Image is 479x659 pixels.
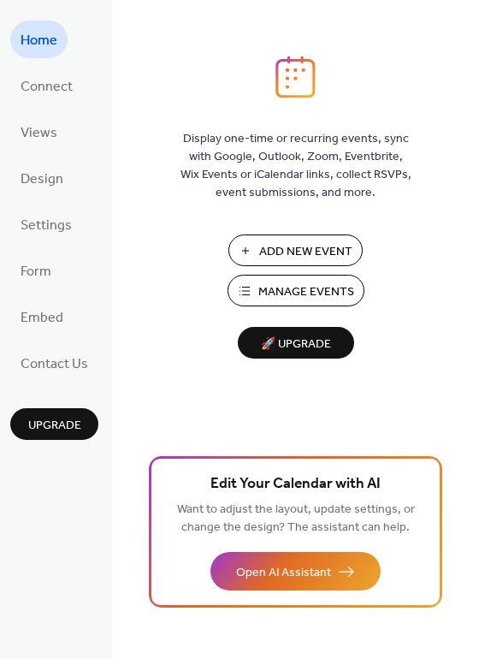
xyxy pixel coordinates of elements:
img: logo_icon.svg [275,56,315,98]
span: Embed [21,305,63,332]
span: Want to adjust the layout, update settings, or change the design? The assistant can help. [177,498,415,539]
span: Connect [21,74,73,101]
span: Edit Your Calendar with AI [210,472,381,496]
a: Form [10,252,62,289]
a: Design [10,159,74,197]
a: Connect [10,67,83,104]
span: 🚀 Upgrade [248,333,344,356]
a: Views [10,113,68,151]
span: Design [21,166,63,193]
span: Form [21,258,51,286]
span: Manage Events [258,283,354,301]
a: Contact Us [10,344,98,382]
span: Upgrade [28,417,81,435]
span: Contact Us [21,351,88,378]
button: Add New Event [228,235,363,266]
span: Home [21,27,57,55]
button: 🚀 Upgrade [238,327,354,359]
a: Home [10,21,68,58]
span: Display one-time or recurring events, sync with Google, Outlook, Zoom, Eventbrite, Wix Events or ... [180,130,411,202]
span: Open AI Assistant [236,564,331,582]
a: Embed [10,298,74,335]
span: Add New Event [259,243,352,261]
span: Settings [21,212,72,240]
span: Views [21,120,57,147]
button: Manage Events [228,275,364,306]
button: Upgrade [10,408,98,440]
a: Settings [10,205,82,243]
button: Open AI Assistant [210,552,381,591]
